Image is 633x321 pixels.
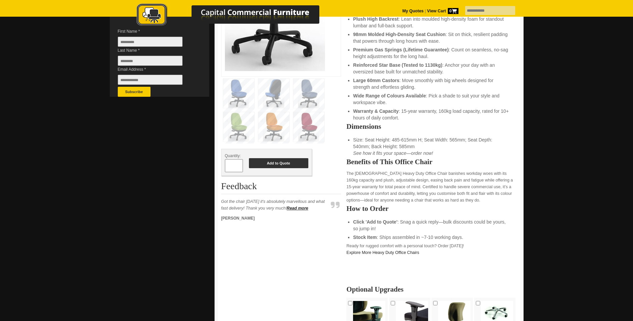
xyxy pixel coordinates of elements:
[225,153,241,158] span: Quantity:
[353,77,510,90] li: : Move smoothly with big wheels designed for strength and effortless gliding.
[353,78,399,83] strong: Large 60mm Castors
[221,181,341,194] h2: Feedback
[402,9,424,13] a: My Quotes
[346,170,517,204] p: The [DEMOGRAPHIC_DATA] Heavy Duty Office Chair banishes workday woes with its 160kg capacity and ...
[353,47,448,52] strong: Premium Gas Springs (Lifetime Guarantee)
[346,123,517,130] h2: Dimensions
[346,243,517,256] p: Ready for rugged comfort with a personal touch? Order [DATE]!
[353,32,445,37] strong: 98mm Molded High-Density Seat Cushion
[118,3,352,28] img: Capital Commercial Furniture Logo
[118,75,183,85] input: Email Address *
[221,215,328,222] p: [PERSON_NAME]
[118,47,193,54] span: Last Name *
[448,8,458,14] span: 0
[353,16,510,29] li: : Lean into moulded high-density foam for standout lumbar and full-back support.
[346,205,517,212] h2: How to Order
[346,250,419,255] a: Explore More Heavy Duty Office Chairs
[353,16,398,22] strong: Plush High Backrest
[353,234,510,241] li: : Ships assembled in ~7-10 working days.
[346,158,517,165] h2: Benefits of This Office Chair
[287,206,308,211] a: Read more
[353,62,510,75] li: : Anchor your day with an oversized base built for unmatched stability.
[221,198,328,212] p: Got the chair [DATE] it's absolutely marvellous and what fast delivery! Thank you very much!
[353,219,510,232] li: : Snag a quick reply—bulk discounts could be yours, so jump in!
[346,286,517,293] h2: Optional Upgrades
[118,28,193,35] span: First Name *
[353,92,510,106] li: : Pick a shade to suit your style and workspace vibe.
[353,219,397,225] strong: Click 'Add to Quote'
[353,46,510,60] li: : Count on seamless, no-sag height adjustments for the long haul.
[353,136,510,156] li: Size: Seat Height: 485-615mm H; Seat Width: 565mm; Seat Depth: 540mm; Back Height: 585mm
[353,62,442,68] strong: Reinforced Star Base (Tested to 1130kg)
[118,37,183,47] input: First Name *
[249,158,308,168] button: Add to Quote
[353,108,398,114] strong: Warranty & Capacity
[353,235,377,240] strong: Stock Item
[118,66,193,73] span: Email Address *
[353,93,426,98] strong: Wide Range of Colours Available
[118,3,352,30] a: Capital Commercial Furniture Logo
[426,9,458,13] a: View Cart0
[353,150,433,156] em: See how it fits your space—order now!
[427,9,458,13] strong: View Cart
[118,87,150,97] button: Subscribe
[118,56,183,66] input: Last Name *
[353,31,510,44] li: : Sit on thick, resilient padding that powers through long hours with ease.
[353,108,510,121] li: : 15-year warranty, 160kg load capacity, rated for 10+ hours of daily comfort.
